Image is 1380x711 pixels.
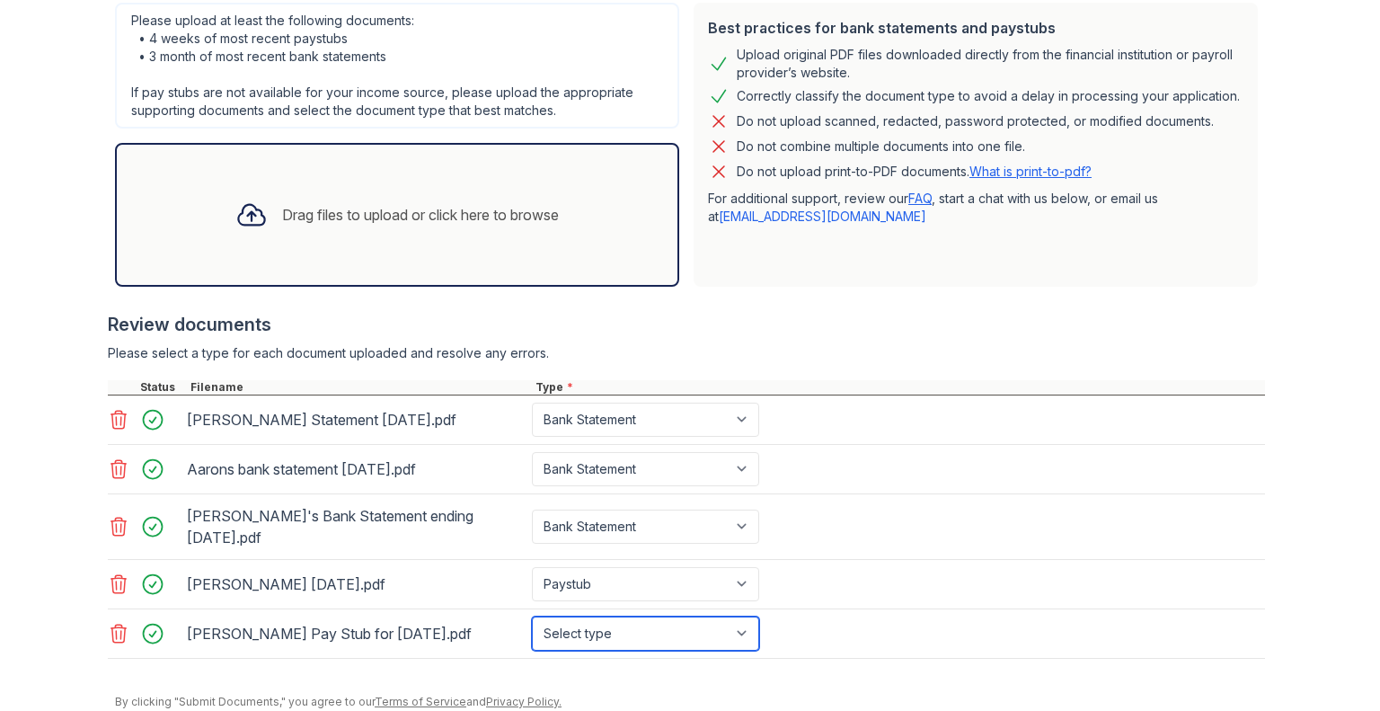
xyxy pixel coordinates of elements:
a: [EMAIL_ADDRESS][DOMAIN_NAME] [719,209,926,224]
div: Please upload at least the following documents: • 4 weeks of most recent paystubs • 3 month of mo... [115,3,679,129]
p: Do not upload print-to-PDF documents. [737,163,1092,181]
a: Terms of Service [375,695,466,708]
a: What is print-to-pdf? [969,164,1092,179]
div: Upload original PDF files downloaded directly from the financial institution or payroll provider’... [737,46,1243,82]
a: FAQ [908,191,932,206]
div: Do not upload scanned, redacted, password protected, or modified documents. [737,111,1214,132]
div: Review documents [108,312,1265,337]
div: Filename [187,380,532,395]
div: Aarons bank statement [DATE].pdf [187,455,525,484]
a: Privacy Policy. [486,695,562,708]
div: Drag files to upload or click here to browse [282,204,559,226]
div: [PERSON_NAME] [DATE].pdf [187,570,525,599]
p: For additional support, review our , start a chat with us below, or email us at [708,190,1243,226]
div: By clicking "Submit Documents," you agree to our and [115,695,1265,709]
div: [PERSON_NAME] Pay Stub for [DATE].pdf [187,619,525,648]
div: Please select a type for each document uploaded and resolve any errors. [108,344,1265,362]
div: Best practices for bank statements and paystubs [708,17,1243,39]
div: Type [532,380,1265,395]
div: [PERSON_NAME] Statement [DATE].pdf [187,405,525,434]
div: Correctly classify the document type to avoid a delay in processing your application. [737,85,1240,107]
div: [PERSON_NAME]'s Bank Statement ending [DATE].pdf [187,502,525,552]
div: Do not combine multiple documents into one file. [737,136,1025,157]
div: Status [137,380,187,395]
